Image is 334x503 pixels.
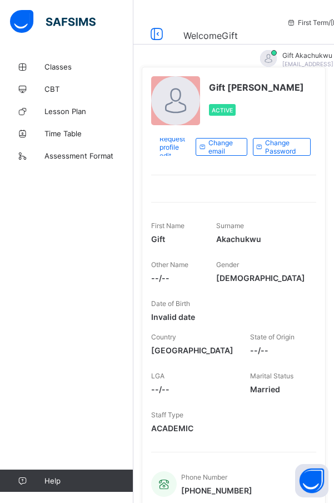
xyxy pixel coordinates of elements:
[216,221,244,230] span: Surname
[209,82,304,93] span: Gift [PERSON_NAME]
[151,423,233,433] span: ACADEMIC
[181,473,227,481] span: Phone Number
[250,372,293,380] span: Marital Status
[250,384,305,394] span: Married
[10,10,96,33] img: safsims
[151,260,188,269] span: Other Name
[159,135,187,160] span: Request profile edit
[151,273,200,283] span: --/--
[183,30,238,41] span: Welcome Gift
[250,346,305,355] span: --/--
[151,333,176,341] span: Country
[44,85,133,93] span: CBT
[44,107,133,116] span: Lesson Plan
[44,151,133,160] span: Assessment Format
[151,221,185,230] span: First Name
[151,299,190,308] span: Date of Birth
[216,273,305,283] span: [DEMOGRAPHIC_DATA]
[181,486,252,495] span: [PHONE_NUMBER]
[295,464,328,497] button: Open asap
[151,384,233,394] span: --/--
[151,411,183,419] span: Staff Type
[44,129,133,138] span: Time Table
[151,372,164,380] span: LGA
[151,312,200,322] span: Invalid date
[212,107,233,114] span: Active
[151,234,200,244] span: Gift
[44,476,133,485] span: Help
[208,139,238,155] span: Change email
[44,62,133,71] span: Classes
[250,333,295,341] span: State of Origin
[216,234,305,244] span: Akachukwu
[151,346,233,355] span: [GEOGRAPHIC_DATA]
[265,139,302,155] span: Change Password
[216,260,239,269] span: Gender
